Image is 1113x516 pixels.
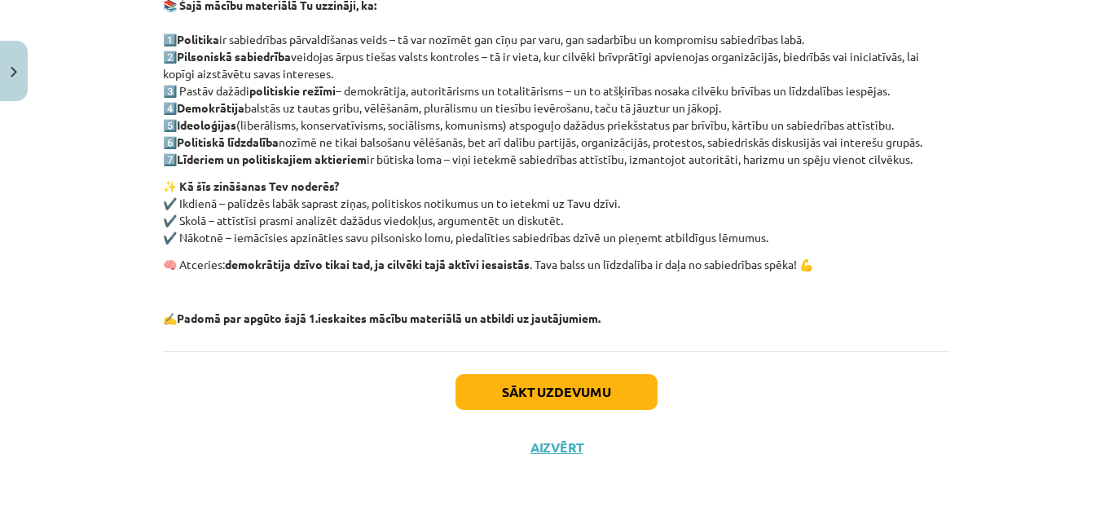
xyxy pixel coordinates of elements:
p: ✔️ Ikdienā – palīdzēs labāk saprast ziņas, politiskos notikumus un to ietekmi uz Tavu dzīvi. ✔️ S... [163,178,950,246]
p: 🧠 Atceries: . Tava balss un līdzdalība ir daļa no sabiedrības spēka! 💪 [163,256,950,273]
strong: ✍️Padomā par apgūto šajā 1.ieskaites mācību materiālā un atbildi uz jautājumiem. [163,311,600,325]
strong: Pilsoniskā sabiedrība [177,49,291,64]
strong: Ideoloģijas [177,117,236,132]
strong: Politiskā līdzdalība [177,135,279,149]
strong: Demokrātija [177,100,244,115]
strong: Politika [177,32,219,46]
strong: politiskie režīmi [249,83,336,98]
strong: ✨ Kā šīs zināšanas Tev noderēs? [163,179,339,193]
button: Sākt uzdevumu [455,374,658,410]
strong: demokrātija dzīvo tikai tad, ja cilvēki tajā aktīvi iesaistās [225,257,530,271]
img: icon-close-lesson-0947bae3869378f0d4975bcd49f059093ad1ed9edebbc8119c70593378902aed.svg [11,67,17,77]
button: Aizvērt [526,439,587,456]
strong: Līderiem un politiskajiem aktieriem [177,152,367,166]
